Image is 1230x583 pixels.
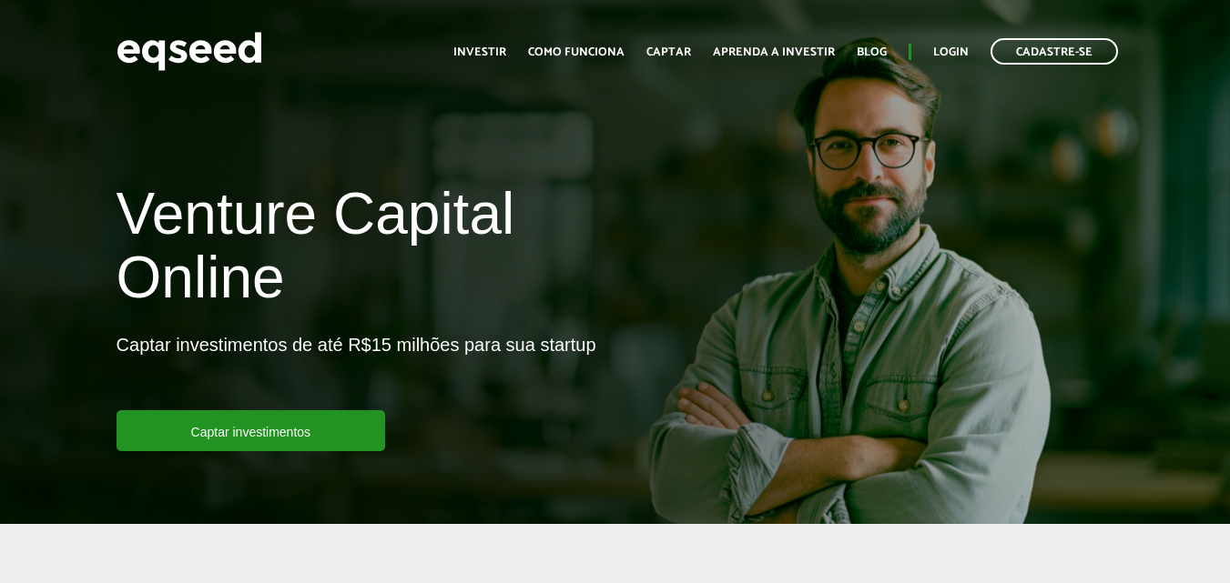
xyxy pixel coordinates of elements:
h1: Venture Capital Online [117,182,602,319]
a: Blog [857,46,887,58]
img: EqSeed [117,27,262,75]
a: Cadastre-se [991,38,1118,65]
a: Investir [453,46,506,58]
a: Login [933,46,969,58]
a: Captar [646,46,691,58]
a: Captar investimentos [117,410,386,451]
p: Captar investimentos de até R$15 milhões para sua startup [117,334,596,410]
a: Como funciona [528,46,625,58]
a: Aprenda a investir [713,46,835,58]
